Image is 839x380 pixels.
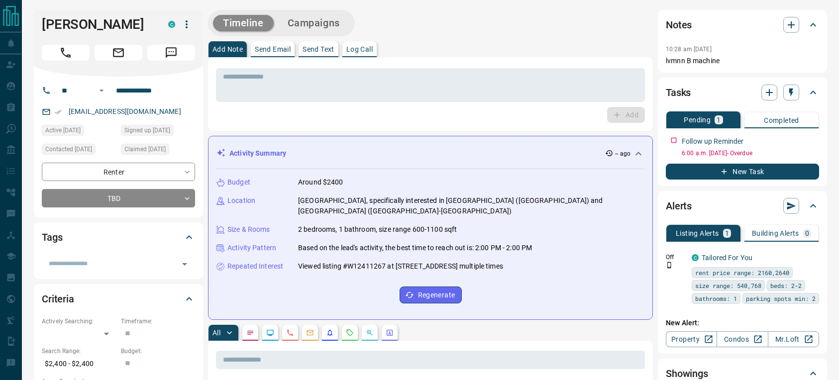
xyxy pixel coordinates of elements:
div: condos.ca [168,21,175,28]
p: Viewed listing #W12411267 at [STREET_ADDRESS] multiple times [298,261,503,272]
span: rent price range: 2160,2640 [695,268,789,278]
p: Add Note [212,46,243,53]
p: Activity Summary [229,148,286,159]
a: Mr.Loft [768,331,819,347]
p: Budget: [121,347,195,356]
p: Based on the lead's activity, the best time to reach out is: 2:00 PM - 2:00 PM [298,243,532,253]
button: Timeline [213,15,274,31]
div: Fri Oct 03 2025 [42,144,116,158]
a: Condos [717,331,768,347]
div: Renter [42,163,195,181]
button: New Task [666,164,819,180]
svg: Email Verified [55,108,62,115]
p: 6:00 a.m. [DATE] - Overdue [682,149,819,158]
p: Timeframe: [121,317,195,326]
button: Regenerate [400,286,462,303]
svg: Emails [306,329,314,337]
h2: Notes [666,17,692,33]
div: Thu Oct 02 2025 [121,144,195,158]
div: Activity Summary-- ago [216,144,644,163]
div: condos.ca [692,254,699,261]
p: Size & Rooms [227,224,270,235]
div: Criteria [42,287,195,311]
p: 2 bedrooms, 1 bathroom, size range 600-1100 sqft [298,224,457,235]
p: 0 [805,230,809,237]
div: Tags [42,225,195,249]
h2: Tasks [666,85,691,100]
span: Active [DATE] [45,125,81,135]
p: Completed [764,117,799,124]
div: Thu Oct 02 2025 [121,125,195,139]
h1: [PERSON_NAME] [42,16,153,32]
p: 1 [725,230,729,237]
p: Send Email [255,46,291,53]
svg: Opportunities [366,329,374,337]
p: [GEOGRAPHIC_DATA], specifically interested in [GEOGRAPHIC_DATA] ([GEOGRAPHIC_DATA]) and [GEOGRAPH... [298,195,644,216]
svg: Lead Browsing Activity [266,329,274,337]
span: Call [42,45,90,61]
svg: Listing Alerts [326,329,334,337]
p: Activity Pattern [227,243,276,253]
a: Tailored For You [702,254,752,262]
div: TBD [42,189,195,207]
p: 1 [717,116,721,123]
svg: Notes [246,329,254,337]
p: Repeated Interest [227,261,283,272]
p: Log Call [346,46,373,53]
p: New Alert: [666,318,819,328]
p: $2,400 - $2,400 [42,356,116,372]
p: Around $2400 [298,177,343,188]
p: 10:28 am [DATE] [666,46,712,53]
svg: Push Notification Only [666,262,673,269]
span: parking spots min: 2 [746,293,816,303]
p: lvmnn B machine [666,56,819,66]
span: Signed up [DATE] [124,125,170,135]
p: All [212,329,220,336]
h2: Tags [42,229,62,245]
p: -- ago [615,149,630,158]
p: Pending [684,116,711,123]
h2: Alerts [666,198,692,214]
p: Listing Alerts [676,230,719,237]
span: Claimed [DATE] [124,144,166,154]
span: size range: 540,768 [695,281,761,290]
p: Send Text [303,46,334,53]
p: Search Range: [42,347,116,356]
div: Notes [666,13,819,37]
span: Contacted [DATE] [45,144,92,154]
div: Thu Oct 02 2025 [42,125,116,139]
button: Open [96,85,107,96]
div: Tasks [666,81,819,104]
button: Open [178,257,192,271]
span: bathrooms: 1 [695,293,737,303]
a: [EMAIL_ADDRESS][DOMAIN_NAME] [69,107,181,115]
p: Location [227,195,255,206]
button: Campaigns [278,15,350,31]
p: Off [666,253,686,262]
svg: Requests [346,329,354,337]
span: Email [95,45,142,61]
div: Alerts [666,194,819,218]
svg: Agent Actions [386,329,394,337]
span: Message [147,45,195,61]
span: beds: 2-2 [770,281,802,290]
p: Follow up Reminder [682,136,743,147]
p: Budget [227,177,250,188]
svg: Calls [286,329,294,337]
p: Building Alerts [752,230,799,237]
a: Property [666,331,717,347]
h2: Criteria [42,291,74,307]
p: Actively Searching: [42,317,116,326]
